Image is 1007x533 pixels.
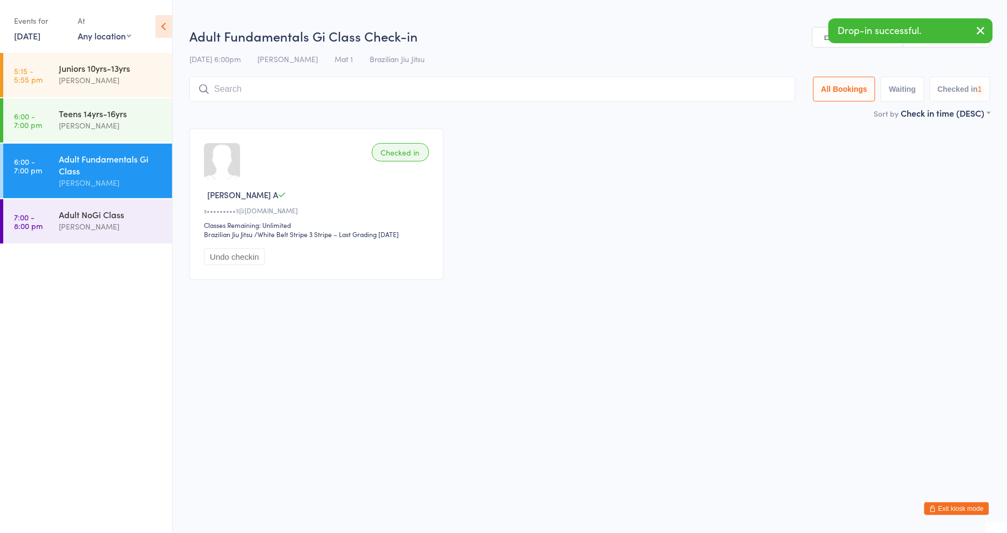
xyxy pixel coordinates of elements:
[828,18,993,43] div: Drop-in successful.
[257,53,318,64] span: [PERSON_NAME]
[59,177,163,189] div: [PERSON_NAME]
[59,208,163,220] div: Adult NoGi Class
[59,220,163,233] div: [PERSON_NAME]
[14,66,43,84] time: 5:15 - 5:55 pm
[204,206,432,215] div: s•••••••••1@[DOMAIN_NAME]
[335,53,353,64] span: Mat 1
[3,199,172,244] a: 7:00 -8:00 pmAdult NoGi Class[PERSON_NAME]
[370,53,425,64] span: Brazilian Jiu Jitsu
[14,112,42,129] time: 6:00 - 7:00 pm
[901,107,990,119] div: Check in time (DESC)
[3,144,172,198] a: 6:00 -7:00 pmAdult Fundamentals Gi Class[PERSON_NAME]
[874,108,899,119] label: Sort by
[978,85,982,93] div: 1
[189,27,990,45] h2: Adult Fundamentals Gi Class Check-in
[189,53,241,64] span: [DATE] 6:00pm
[207,189,278,200] span: [PERSON_NAME] A
[14,30,40,42] a: [DATE]
[14,213,43,230] time: 7:00 - 8:00 pm
[881,77,924,102] button: Waiting
[59,74,163,86] div: [PERSON_NAME]
[204,230,253,239] div: Brazilian Jiu Jitsu
[924,502,989,515] button: Exit kiosk mode
[372,143,429,161] div: Checked in
[59,119,163,132] div: [PERSON_NAME]
[78,12,131,30] div: At
[59,153,163,177] div: Adult Fundamentals Gi Class
[3,53,172,97] a: 5:15 -5:55 pmJuniors 10yrs-13yrs[PERSON_NAME]
[78,30,131,42] div: Any location
[204,220,432,230] div: Classes Remaining: Unlimited
[3,98,172,143] a: 6:00 -7:00 pmTeens 14yrs-16yrs[PERSON_NAME]
[204,248,265,265] button: Undo checkin
[59,62,163,74] div: Juniors 10yrs-13yrs
[930,77,991,102] button: Checked in1
[189,77,795,102] input: Search
[59,107,163,119] div: Teens 14yrs-16yrs
[14,12,67,30] div: Events for
[254,230,399,239] span: / White Belt Stripe 3 Stripe – Last Grading [DATE]
[14,157,42,174] time: 6:00 - 7:00 pm
[813,77,876,102] button: All Bookings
